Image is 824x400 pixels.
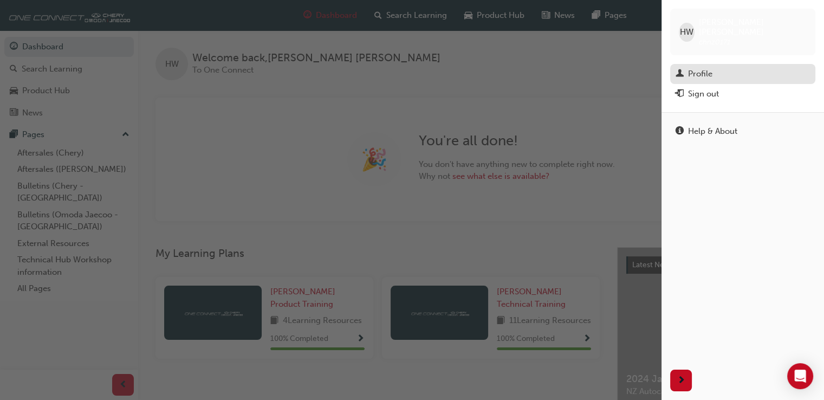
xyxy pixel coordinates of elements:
a: Help & About [670,121,815,141]
span: [PERSON_NAME] [PERSON_NAME] [699,17,807,37]
div: Help & About [688,125,737,138]
span: info-icon [676,127,684,137]
span: HW [680,26,693,38]
div: Sign out [688,88,719,100]
div: Open Intercom Messenger [787,363,813,389]
div: Profile [688,68,712,80]
span: man-icon [676,69,684,79]
span: next-icon [677,374,685,388]
button: Sign out [670,84,815,104]
a: Profile [670,64,815,84]
span: exit-icon [676,89,684,99]
span: chnz0171 [699,37,730,47]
